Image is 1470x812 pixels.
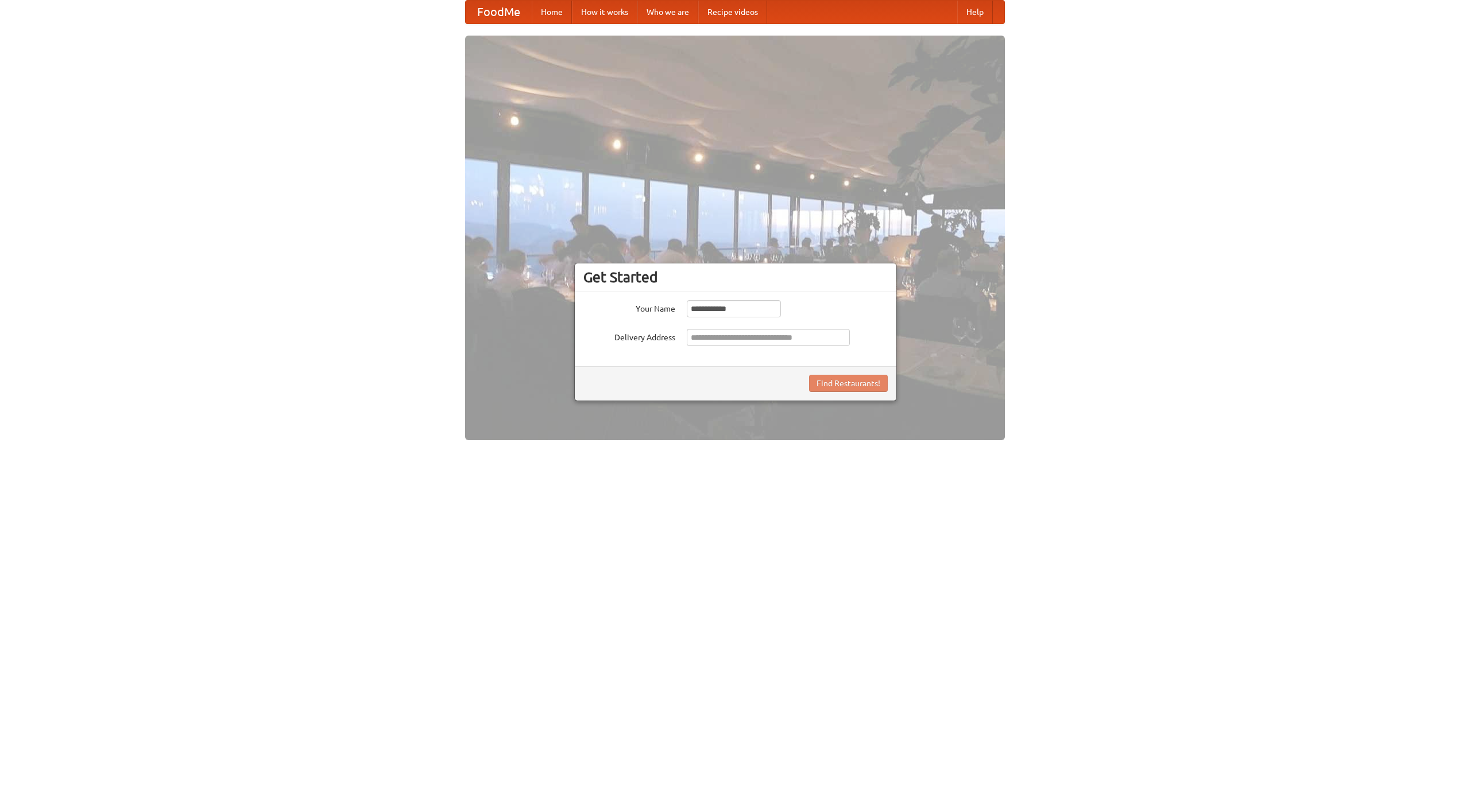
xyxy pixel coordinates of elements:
a: Help [957,1,993,24]
a: Who we are [637,1,698,24]
button: Find Restaurants! [809,375,888,392]
a: How it works [572,1,637,24]
a: FoodMe [466,1,532,24]
label: Delivery Address [583,329,675,343]
label: Your Name [583,300,675,314]
h3: Get Started [583,269,888,286]
a: Home [532,1,572,24]
a: Recipe videos [698,1,767,24]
